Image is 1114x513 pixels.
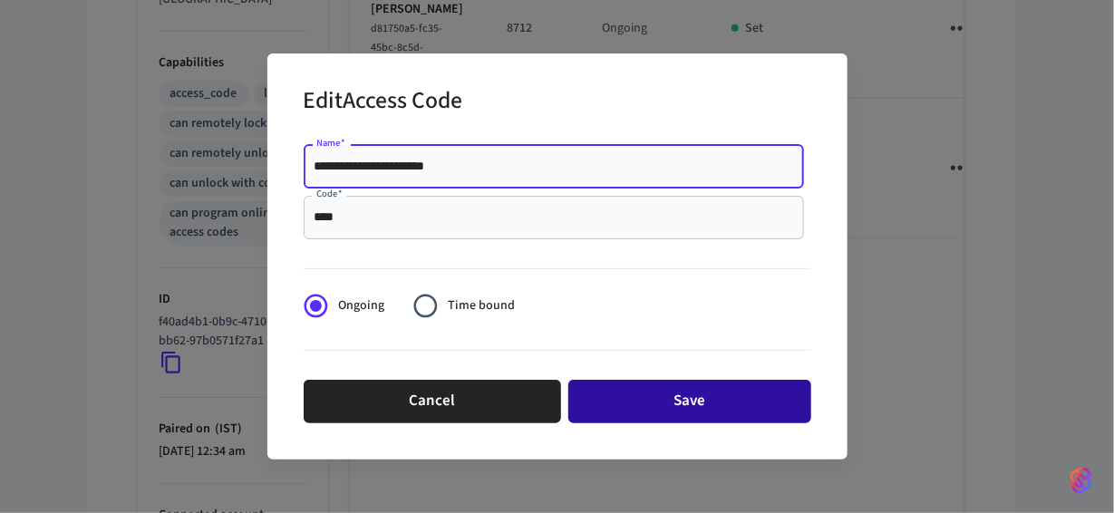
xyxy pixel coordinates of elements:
[338,296,384,315] span: Ongoing
[316,188,343,201] label: Code
[568,380,811,423] button: Save
[304,75,463,131] h2: Edit Access Code
[316,137,345,150] label: Name
[448,296,515,315] span: Time bound
[1070,466,1092,495] img: SeamLogoGradient.69752ec5.svg
[304,380,561,423] button: Cancel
